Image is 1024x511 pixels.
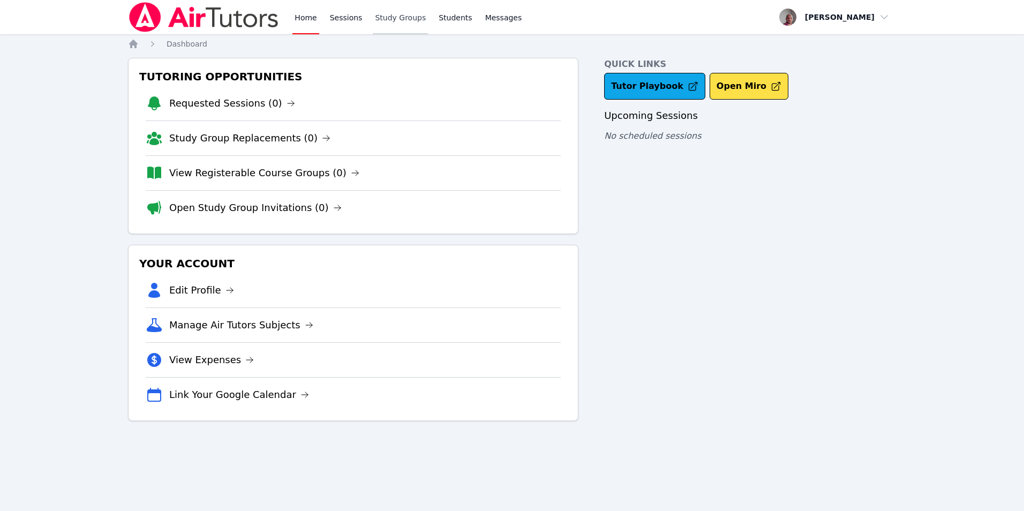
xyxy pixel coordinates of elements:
h3: Upcoming Sessions [604,108,896,123]
a: View Registerable Course Groups (0) [169,166,359,181]
a: Manage Air Tutors Subjects [169,318,313,333]
a: View Expenses [169,352,254,367]
a: Study Group Replacements (0) [169,131,330,146]
h3: Tutoring Opportunities [137,67,569,86]
img: Air Tutors [128,2,280,32]
nav: Breadcrumb [128,39,896,49]
span: Messages [485,12,522,23]
a: Edit Profile [169,283,234,298]
a: Tutor Playbook [604,73,705,100]
span: Dashboard [167,40,207,48]
a: Dashboard [167,39,207,49]
a: Open Study Group Invitations (0) [169,200,342,215]
a: Requested Sessions (0) [169,96,295,111]
a: Link Your Google Calendar [169,387,309,402]
span: No scheduled sessions [604,131,701,141]
h3: Your Account [137,254,569,273]
button: Open Miro [710,73,788,100]
h4: Quick Links [604,58,896,71]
